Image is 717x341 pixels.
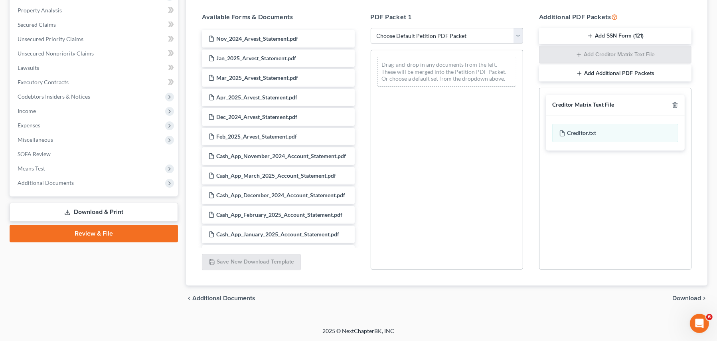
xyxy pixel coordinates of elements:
[552,124,678,142] div: Creditor.txt
[539,65,691,82] button: Add Additional PDF Packets
[216,133,297,140] span: Feb_2025_Arvest_Statement.pdf
[10,225,178,242] a: Review & File
[11,3,178,18] a: Property Analysis
[216,113,297,120] span: Dec_2024_Arvest_Statement.pdf
[18,79,69,85] span: Executory Contracts
[690,314,709,333] iframe: Intercom live chat
[18,179,74,186] span: Additional Documents
[11,46,178,61] a: Unsecured Nonpriority Claims
[377,57,516,87] div: Drag-and-drop in any documents from the left. These will be merged into the Petition PDF Packet. ...
[10,203,178,222] a: Download & Print
[18,21,56,28] span: Secured Claims
[216,35,298,42] span: Nov_2024_Arvest_Statement.pdf
[672,295,707,301] button: Download chevron_right
[216,94,297,101] span: Apr_2025_Arvest_Statement.pdf
[539,12,691,22] h5: Additional PDF Packets
[216,55,296,61] span: Jan_2025_Arvest_Statement.pdf
[539,28,691,45] button: Add SSN Form (121)
[192,295,255,301] span: Additional Documents
[701,295,707,301] i: chevron_right
[371,12,523,22] h5: PDF Packet 1
[186,295,192,301] i: chevron_left
[216,74,298,81] span: Mar_2025_Arvest_Statement.pdf
[539,46,691,63] button: Add Creditor Matrix Text File
[18,151,51,157] span: SOFA Review
[186,295,255,301] a: chevron_left Additional Documents
[18,122,40,129] span: Expenses
[18,107,36,114] span: Income
[18,165,45,172] span: Means Test
[216,153,346,159] span: Cash_App_November_2024_Account_Statement.pdf
[18,36,83,42] span: Unsecured Priority Claims
[18,93,90,100] span: Codebtors Insiders & Notices
[552,101,614,109] div: Creditor Matrix Text File
[11,147,178,161] a: SOFA Review
[706,314,713,320] span: 6
[18,50,94,57] span: Unsecured Nonpriority Claims
[11,75,178,89] a: Executory Contracts
[18,64,39,71] span: Lawsuits
[11,61,178,75] a: Lawsuits
[216,192,345,198] span: Cash_App_December_2024_Account_Statement.pdf
[216,172,336,179] span: Cash_App_March_2025_Account_Statement.pdf
[202,254,301,271] button: Save New Download Template
[18,7,62,14] span: Property Analysis
[216,231,339,238] span: Cash_App_January_2025_Account_Statement.pdf
[11,32,178,46] a: Unsecured Priority Claims
[672,295,701,301] span: Download
[202,12,354,22] h5: Available Forms & Documents
[11,18,178,32] a: Secured Claims
[18,136,53,143] span: Miscellaneous
[216,211,342,218] span: Cash_App_February_2025_Account_Statement.pdf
